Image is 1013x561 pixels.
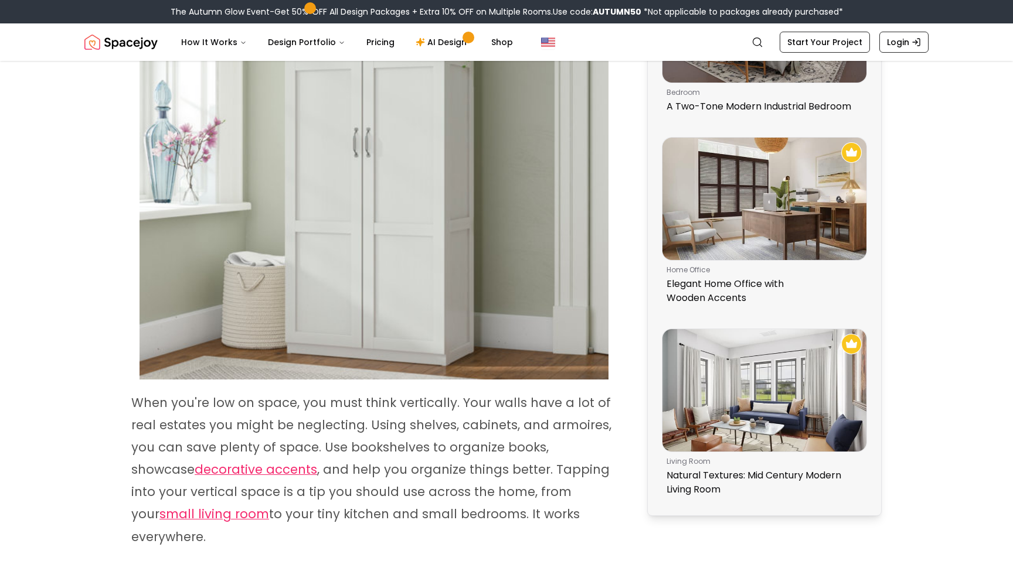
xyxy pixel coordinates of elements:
nav: Global [84,23,929,61]
span: , and help you organize things better. Tapping into your vertical space is a tip you should use a... [131,461,610,522]
p: home office [667,265,858,275]
div: The Autumn Glow Event-Get 50% OFF All Design Packages + Extra 10% OFF on Multiple Rooms. [171,6,843,18]
p: living room [667,457,858,466]
a: Shop [482,30,522,54]
a: Elegant Home Office with Wooden AccentsRecommended Spacejoy Design - Elegant Home Office with Woo... [662,137,867,310]
a: Start Your Project [780,32,870,53]
span: When you're low on space, you must think vertically. Your walls have a lot of real estates you mi... [131,394,611,478]
p: Natural Textures: Mid Century Modern Living Room [667,468,858,497]
img: Recommended Spacejoy Design - Natural Textures: Mid Century Modern Living Room [841,334,862,354]
span: decorative accents [195,461,317,478]
a: decorative accents [195,464,317,477]
p: A Two-Tone Modern Industrial Bedroom [667,100,858,114]
span: small living room [159,505,269,522]
img: Recommended Spacejoy Design - Elegant Home Office with Wooden Accents [841,142,862,163]
img: Spacejoy Logo [84,30,158,54]
a: AI Design [406,30,480,54]
nav: Main [172,30,522,54]
span: *Not applicable to packages already purchased* [641,6,843,18]
b: AUTUMN50 [593,6,641,18]
a: Pricing [357,30,404,54]
span: Use code: [553,6,641,18]
img: United States [541,35,555,49]
img: Elegant Home Office with Wooden Accents [662,138,866,260]
a: Login [879,32,929,53]
a: Spacejoy [84,30,158,54]
p: Elegant Home Office with Wooden Accents [667,277,858,305]
span: to your tiny kitchen and small bedrooms. It works everywhere. [131,505,580,545]
button: Design Portfolio [259,30,355,54]
p: bedroom [667,88,858,97]
img: Natural Textures: Mid Century Modern Living Room [662,329,866,451]
a: Natural Textures: Mid Century Modern Living RoomRecommended Spacejoy Design - Natural Textures: M... [662,329,867,501]
a: small living room [159,508,269,522]
button: How It Works [172,30,256,54]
